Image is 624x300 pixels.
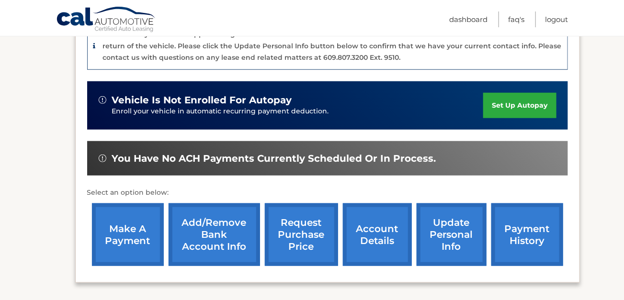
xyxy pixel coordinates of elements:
[417,203,487,266] a: update personal info
[545,11,568,27] a: Logout
[87,187,568,199] p: Select an option below:
[508,11,524,27] a: FAQ's
[483,93,556,118] a: set up autopay
[56,6,157,34] a: Cal Automotive
[103,30,562,62] p: The end of your lease is approaching soon. A member of our lease end team will be in touch soon t...
[112,94,292,106] span: vehicle is not enrolled for autopay
[99,155,106,162] img: alert-white.svg
[491,203,563,266] a: payment history
[112,106,484,117] p: Enroll your vehicle in automatic recurring payment deduction.
[92,203,164,266] a: make a payment
[99,96,106,104] img: alert-white.svg
[265,203,338,266] a: request purchase price
[449,11,488,27] a: Dashboard
[343,203,412,266] a: account details
[112,153,436,165] span: You have no ACH payments currently scheduled or in process.
[169,203,260,266] a: Add/Remove bank account info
